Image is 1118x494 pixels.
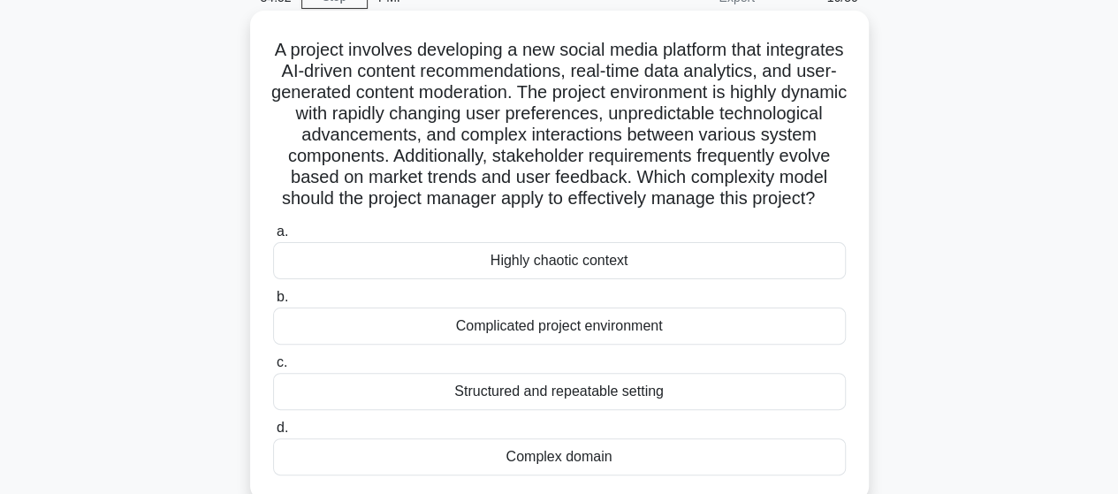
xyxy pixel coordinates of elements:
div: Complex domain [273,438,846,475]
span: d. [277,420,288,435]
span: a. [277,224,288,239]
div: Highly chaotic context [273,242,846,279]
div: Structured and repeatable setting [273,373,846,410]
span: c. [277,354,287,369]
h5: A project involves developing a new social media platform that integrates AI-driven content recom... [271,39,848,210]
span: b. [277,289,288,304]
div: Complicated project environment [273,308,846,345]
